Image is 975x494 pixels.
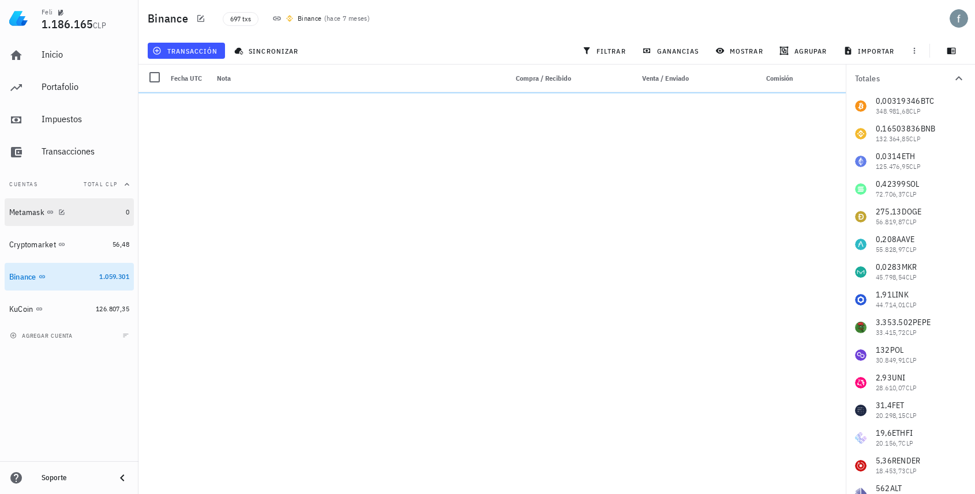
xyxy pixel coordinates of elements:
span: 0 [126,208,129,216]
span: 1.186.165 [42,16,93,32]
button: agrupar [775,43,834,59]
span: agrupar [782,46,827,55]
div: KuCoin [9,304,33,314]
div: Fecha UTC [166,65,212,92]
div: Impuestos [42,114,129,125]
a: Metamask 0 [5,198,134,226]
button: agregar cuenta [7,330,78,341]
div: avatar [950,9,968,28]
a: Impuestos [5,106,134,134]
img: LedgiFi [9,9,28,28]
a: Inicio [5,42,134,69]
button: transacción [148,43,225,59]
button: CuentasTotal CLP [5,171,134,198]
span: filtrar [584,46,626,55]
span: agregar cuenta [12,332,73,340]
div: Feli [42,7,53,17]
span: ganancias [644,46,699,55]
span: hace 7 meses [327,14,367,22]
a: Transacciones [5,138,134,166]
a: Portafolio [5,74,134,101]
span: 56,48 [112,240,129,248]
div: Inicio [42,49,129,60]
div: Totales [855,74,952,82]
button: Totales [846,65,975,92]
a: Binance 1.059.301 [5,263,134,291]
div: Binance [298,13,322,24]
div: Comisión [714,65,797,92]
div: Portafolio [42,81,129,92]
button: ganancias [637,43,706,59]
button: importar [838,43,902,59]
span: mostrar [718,46,763,55]
span: Comisión [766,74,793,82]
span: CLP [93,20,106,31]
span: 1.059.301 [99,272,129,281]
span: Compra / Recibido [516,74,571,82]
span: Venta / Enviado [642,74,689,82]
span: Fecha UTC [171,74,202,82]
span: 697 txs [230,13,251,25]
button: sincronizar [230,43,306,59]
span: sincronizar [237,46,298,55]
div: Binance [9,272,36,282]
div: Compra / Recibido [502,65,576,92]
div: Nota [212,65,502,92]
button: mostrar [711,43,770,59]
a: KuCoin 126.807,35 [5,295,134,323]
span: importar [846,46,895,55]
span: transacción [155,46,217,55]
div: Cryptomarket [9,240,56,250]
a: Cryptomarket 56,48 [5,231,134,258]
div: Venta / Enviado [620,65,693,92]
h1: Binance [148,9,193,28]
div: Soporte [42,473,106,482]
button: filtrar [577,43,633,59]
div: Metamask [9,208,44,217]
span: Total CLP [84,180,118,188]
img: 270.png [286,15,293,22]
div: Transacciones [42,146,129,157]
span: 126.807,35 [96,304,129,313]
span: ( ) [324,13,370,24]
span: Nota [217,74,231,82]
